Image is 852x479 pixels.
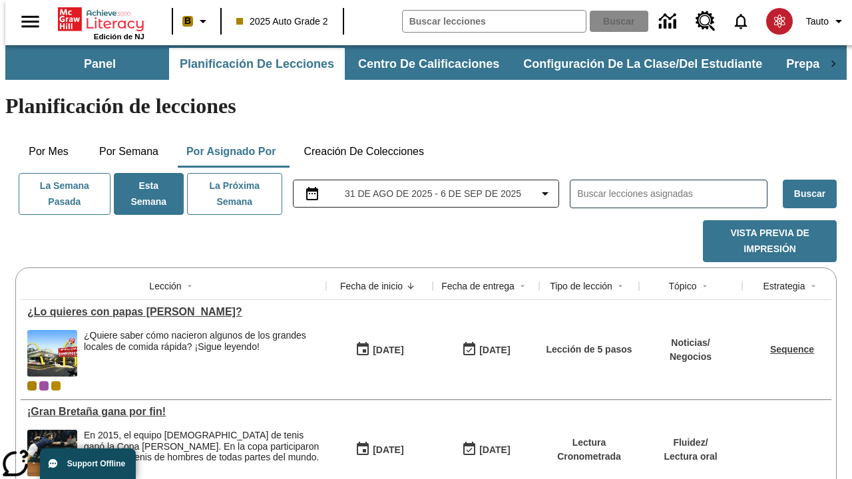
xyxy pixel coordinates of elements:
div: [DATE] [479,342,510,359]
div: ¿Quiere saber cómo nacieron algunos de los grandes locales de comida rápida? ¡Sigue leyendo! [84,330,319,377]
button: Centro de calificaciones [347,48,510,80]
button: Creación de colecciones [293,136,435,168]
p: Lectura oral [664,450,717,464]
button: Sort [182,278,198,294]
div: En 2015, el equipo británico de tenis ganó la Copa Davis. En la copa participaron equipos de teni... [84,430,319,476]
div: En 2015, el equipo [DEMOGRAPHIC_DATA] de tenis ganó la Copa [PERSON_NAME]. En la copa participaro... [84,430,319,463]
img: Tenista británico Andy Murray extendiendo todo su cuerpo para alcanzar una pelota durante un part... [27,430,77,476]
div: ¿Lo quieres con papas fritas? [27,306,319,318]
button: Sort [805,278,821,294]
button: 09/04/25: Último día en que podrá accederse la lección [457,337,515,363]
img: Uno de los primeros locales de McDonald's, con el icónico letrero rojo y los arcos amarillos. [27,330,77,377]
button: 09/07/25: Último día en que podrá accederse la lección [457,437,515,462]
div: Clase actual [27,381,37,391]
button: Vista previa de impresión [703,220,837,262]
a: Sequence [770,344,814,355]
div: [DATE] [479,442,510,458]
a: Centro de recursos, Se abrirá en una pestaña nueva. [688,3,724,39]
div: Lección [149,279,181,293]
button: Support Offline [40,448,136,479]
span: Edición de NJ [94,33,144,41]
a: ¡Gran Bretaña gana por fin!, Lecciones [27,406,319,418]
div: Portada [58,5,144,41]
button: Panel [33,48,166,80]
button: Boost El color de la clase es anaranjado claro. Cambiar el color de la clase. [177,9,216,33]
button: Buscar [783,180,837,208]
div: Estrategia [763,279,805,293]
button: La próxima semana [187,173,282,215]
div: OL 2025 Auto Grade 3 [39,381,49,391]
div: Fecha de entrega [441,279,515,293]
button: 09/01/25: Primer día en que estuvo disponible la lección [351,437,408,462]
button: Seleccione el intervalo de fechas opción del menú [299,186,554,202]
p: Lectura Cronometrada [546,436,632,464]
button: Por mes [15,136,82,168]
button: La semana pasada [19,173,110,215]
a: Portada [58,6,144,33]
img: avatar image [766,8,793,35]
p: Fluidez / [664,436,717,450]
button: Esta semana [114,173,184,215]
h1: Planificación de lecciones [5,94,847,118]
svg: Collapse Date Range Filter [537,186,553,202]
button: Configuración de la clase/del estudiante [513,48,773,80]
span: 2025 Auto Grade 2 [236,15,328,29]
p: Negocios [670,350,712,364]
span: Tauto [806,15,829,29]
button: Sort [403,278,419,294]
div: New 2025 class [51,381,61,391]
input: Buscar lecciones asignadas [577,184,767,204]
span: B [184,13,191,29]
div: Tipo de lección [550,279,612,293]
p: Lección de 5 pasos [546,343,632,357]
input: Buscar campo [403,11,586,32]
a: Notificaciones [724,4,758,39]
div: Subbarra de navegación [32,48,820,80]
button: Perfil/Configuración [801,9,852,33]
span: 31 de ago de 2025 - 6 de sep de 2025 [345,187,521,201]
a: Centro de información [651,3,688,40]
div: Fecha de inicio [340,279,403,293]
button: Escoja un nuevo avatar [758,4,801,39]
div: Pestañas siguientes [820,48,847,80]
div: Subbarra de navegación [5,45,847,80]
div: ¿Quiere saber cómo nacieron algunos de los grandes locales de comida rápida? ¡Sigue leyendo! [84,330,319,353]
button: Sort [515,278,531,294]
button: Sort [697,278,713,294]
button: Abrir el menú lateral [11,2,50,41]
div: ¡Gran Bretaña gana por fin! [27,406,319,418]
div: [DATE] [373,442,403,458]
button: 09/04/25: Primer día en que estuvo disponible la lección [351,337,408,363]
button: Planificación de lecciones [169,48,345,80]
button: Por semana [89,136,169,168]
button: Por asignado por [176,136,287,168]
a: ¿Lo quieres con papas fritas?, Lecciones [27,306,319,318]
button: Sort [612,278,628,294]
span: Support Offline [67,459,125,468]
div: Tópico [668,279,696,293]
p: Noticias / [670,336,712,350]
div: [DATE] [373,342,403,359]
